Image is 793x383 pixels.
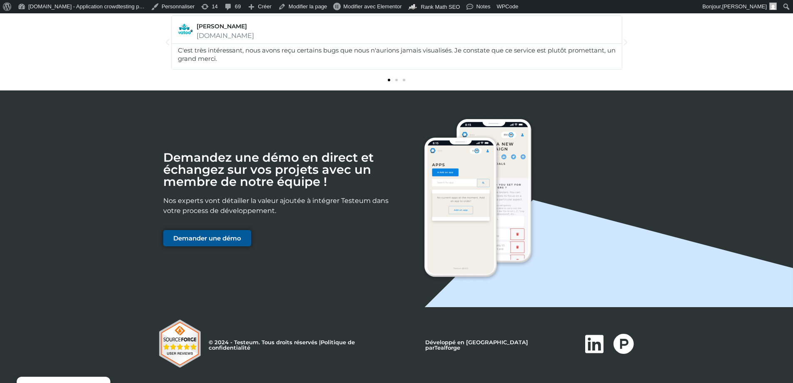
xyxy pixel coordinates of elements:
[621,38,630,47] div: Next slide
[434,344,460,351] a: Tealforge
[209,339,355,351] a: Politique de confidentialité
[722,3,767,10] span: [PERSON_NAME]
[403,79,405,81] span: Go to slide 3
[171,15,622,70] div: 1 / 3
[163,151,392,188] h2: Demandez une démo en direct et échangez sur vos projets avec un membre de notre équipe !
[171,15,622,86] div: Diapositives
[173,235,241,241] span: Demander une démo
[159,320,201,368] img: Testeum Reviews
[209,340,396,350] p: © 2024 - Testeum. Tous droits réservés |
[163,196,392,216] p: Nos experts vont détailler la valeur ajoutée à intégrer Testeum dans votre process de développement.
[178,46,616,63] div: C'est très intéressant, nous avons reçu certains bugs que nous n'aurions jamais visualisés. Je co...
[425,340,563,350] p: Développé en [GEOGRAPHIC_DATA] par
[172,16,622,44] a: Kévin [PERSON_NAME][DOMAIN_NAME] Lire plus
[343,3,401,10] span: Modifier avec Elementor
[163,38,172,47] div: Previous slide
[197,22,254,31] span: [PERSON_NAME]
[420,115,536,282] img: Call-to-Action-Section-DeviceMockups
[395,79,398,81] span: Go to slide 2
[163,230,251,246] a: Demander une démo
[178,22,193,37] img: Kévin
[388,79,390,81] span: Go to slide 1
[421,4,460,10] span: Rank Math SEO
[197,31,254,41] span: [DOMAIN_NAME]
